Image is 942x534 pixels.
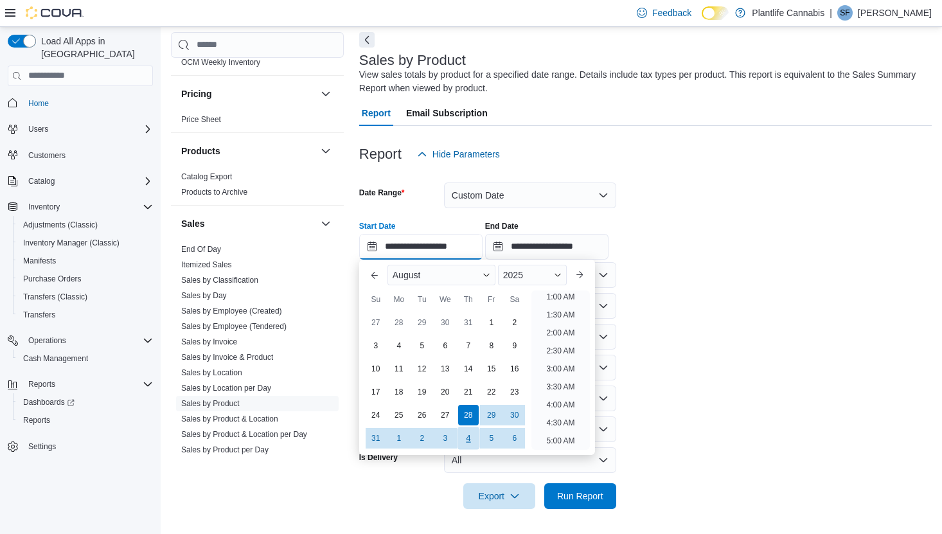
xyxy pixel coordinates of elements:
span: Customers [28,150,66,161]
a: Sales by Product per Day [181,445,269,454]
a: Sales by Employee (Created) [181,307,282,316]
div: Mo [389,289,409,310]
div: day-11 [389,359,409,379]
a: Transfers (Classic) [18,289,93,305]
button: Reports [3,375,158,393]
div: Button. Open the month selector. August is currently selected. [387,265,495,285]
span: Inventory [23,199,153,215]
div: day-24 [366,405,386,425]
button: Hide Parameters [412,141,505,167]
div: Pricing [171,112,344,132]
input: Press the down key to enter a popover containing a calendar. Press the escape key to close the po... [359,234,483,260]
a: End Of Day [181,245,221,254]
li: 1:00 AM [541,289,580,305]
img: Cova [26,6,84,19]
a: Products to Archive [181,188,247,197]
button: Sales [181,217,315,230]
div: We [435,289,456,310]
label: Start Date [359,221,396,231]
button: Open list of options [598,270,609,280]
button: Inventory [23,199,65,215]
span: Itemized Sales [181,260,232,270]
h3: Report [359,147,402,162]
span: Cash Management [18,351,153,366]
span: Reports [23,377,153,392]
div: day-21 [458,382,479,402]
span: Home [23,95,153,111]
span: Hide Parameters [432,148,500,161]
div: Su [366,289,386,310]
span: Load All Apps in [GEOGRAPHIC_DATA] [36,35,153,60]
span: Purchase Orders [18,271,153,287]
div: day-17 [366,382,386,402]
a: Price Sheet [181,115,221,124]
a: Dashboards [18,395,80,410]
button: Export [463,483,535,509]
button: Adjustments (Classic) [13,216,158,234]
button: Products [181,145,315,157]
a: Adjustments (Classic) [18,217,103,233]
button: Users [3,120,158,138]
span: Operations [23,333,153,348]
label: Date Range [359,188,405,198]
div: day-5 [481,428,502,449]
span: August [393,270,421,280]
button: Run Report [544,483,616,509]
a: Sales by Product & Location per Day [181,430,307,439]
button: Sales [318,216,333,231]
div: day-8 [481,335,502,356]
button: All [444,447,616,473]
div: day-12 [412,359,432,379]
span: Dashboards [18,395,153,410]
div: OCM [171,55,344,75]
ul: Time [531,290,590,450]
div: day-19 [412,382,432,402]
a: Sales by Location [181,368,242,377]
input: Dark Mode [702,6,729,20]
h3: Products [181,145,220,157]
div: day-15 [481,359,502,379]
span: Sales by Classification [181,275,258,285]
a: Cash Management [18,351,93,366]
div: Sean Fisher [837,5,853,21]
span: Purchase Orders [23,274,82,284]
button: Inventory Manager (Classic) [13,234,158,252]
div: day-1 [389,428,409,449]
button: Catalog [23,174,60,189]
span: Settings [28,441,56,452]
div: day-27 [366,312,386,333]
button: Transfers [13,306,158,324]
span: Sales by Location per Day [181,383,271,393]
button: Operations [23,333,71,348]
span: Sales by Product per Day [181,445,269,455]
button: Settings [3,437,158,456]
div: day-7 [458,335,479,356]
a: Customers [23,148,71,163]
div: day-22 [481,382,502,402]
div: day-30 [435,312,456,333]
li: 1:30 AM [541,307,580,323]
span: Operations [28,335,66,346]
h3: Sales [181,217,205,230]
span: Reports [18,413,153,428]
button: Pricing [181,87,315,100]
button: Operations [3,332,158,350]
span: Manifests [18,253,153,269]
a: Sales by Location per Day [181,384,271,393]
span: Export [471,483,528,509]
span: Sales by Product & Location [181,414,278,424]
a: Sales by Classification [181,276,258,285]
button: Reports [13,411,158,429]
span: Home [28,98,49,109]
a: Itemized Sales [181,260,232,269]
button: Next month [569,265,590,285]
span: Transfers (Classic) [23,292,87,302]
div: day-29 [481,405,502,425]
p: Plantlife Cannabis [752,5,824,21]
span: Customers [23,147,153,163]
li: 2:00 AM [541,325,580,341]
span: Sales by Invoice [181,337,237,347]
button: Next [359,32,375,48]
div: View sales totals by product for a specified date range. Details include tax types per product. T... [359,68,925,95]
